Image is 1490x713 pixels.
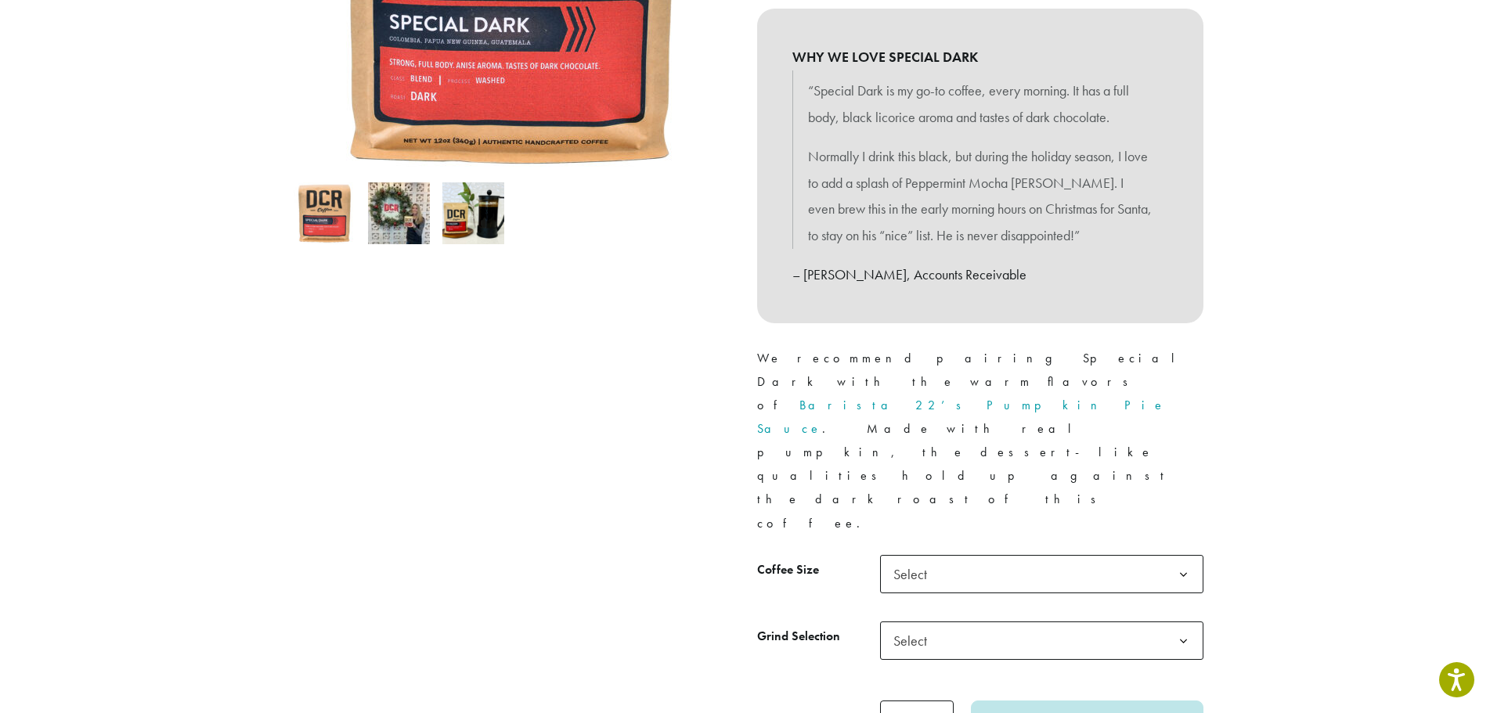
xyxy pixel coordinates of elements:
p: Normally I drink this black, but during the holiday season, I love to add a splash of Peppermint ... [808,143,1153,249]
span: Select [880,621,1203,660]
a: Barista 22’s Pumpkin Pie Sauce [757,397,1166,437]
p: “Special Dark is my go-to coffee, every morning. It has a full body, black licorice aroma and tas... [808,77,1153,131]
label: Coffee Size [757,559,880,582]
label: Grind Selection [757,625,880,648]
b: WHY WE LOVE SPECIAL DARK [792,44,1168,70]
img: Special Dark [294,182,355,244]
p: We recommend pairing Special Dark with the warm flavors of . Made with real pumpkin, the dessert-... [757,347,1203,535]
span: Select [887,559,943,589]
img: Special Dark - Image 3 [442,182,504,244]
img: Special Dark - Image 2 [368,182,430,244]
span: Select [887,625,943,656]
span: Select [880,555,1203,593]
p: – [PERSON_NAME], Accounts Receivable [792,261,1168,288]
